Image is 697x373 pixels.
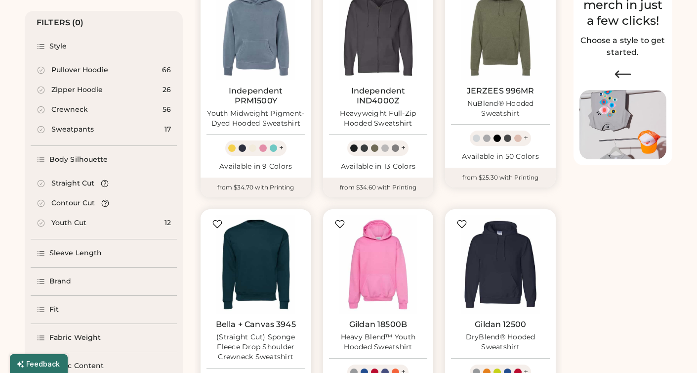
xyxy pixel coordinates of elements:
[445,168,556,187] div: from $25.30 with Printing
[329,109,428,129] div: Heavyweight Full-Zip Hooded Sweatshirt
[216,320,296,329] a: Bella + Canvas 3945
[579,90,666,160] img: Image of Lisa Congdon Eye Print on T-Shirt and Hat
[163,85,171,95] div: 26
[51,218,86,228] div: Youth Cut
[349,320,407,329] a: Gildan 18500B
[475,320,526,329] a: Gildan 12500
[206,215,305,314] img: BELLA + CANVAS 3945 (Straight Cut) Sponge Fleece Drop Shoulder Crewneck Sweatshirt
[329,162,428,172] div: Available in 13 Colors
[329,215,428,314] img: Gildan 18500B Heavy Blend™ Youth Hooded Sweatshirt
[329,86,428,106] a: Independent IND4000Z
[49,305,59,315] div: Fit
[51,65,108,75] div: Pullover Hoodie
[206,109,305,129] div: Youth Midweight Pigment-Dyed Hooded Sweatshirt
[401,142,406,153] div: +
[201,178,311,197] div: from $34.70 with Printing
[451,152,550,162] div: Available in 50 Colors
[164,125,171,135] div: 17
[51,125,94,135] div: Sweatpants
[323,178,434,197] div: from $34.60 with Printing
[49,333,101,343] div: Fabric Weight
[162,65,171,75] div: 66
[163,105,171,115] div: 56
[51,179,94,188] div: Straight Cut
[451,215,550,314] img: Gildan 12500 DryBlend® Hooded Sweatshirt
[451,99,550,119] div: NuBlend® Hooded Sweatshirt
[451,332,550,352] div: DryBlend® Hooded Sweatshirt
[206,86,305,106] a: Independent PRM1500Y
[49,155,108,165] div: Body Silhouette
[49,248,102,258] div: Sleeve Length
[51,198,95,208] div: Contour Cut
[206,162,305,172] div: Available in 9 Colors
[37,17,84,29] div: FILTERS (0)
[206,332,305,362] div: (Straight Cut) Sponge Fleece Drop Shoulder Crewneck Sweatshirt
[650,328,693,371] iframe: Front Chat
[51,85,103,95] div: Zipper Hoodie
[279,142,284,153] div: +
[524,133,528,143] div: +
[164,218,171,228] div: 12
[329,332,428,352] div: Heavy Blend™ Youth Hooded Sweatshirt
[49,277,72,286] div: Brand
[49,42,67,51] div: Style
[579,35,666,58] h2: Choose a style to get started.
[51,105,88,115] div: Crewneck
[467,86,534,96] a: JERZEES 996MR
[49,361,104,371] div: Fabric Content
